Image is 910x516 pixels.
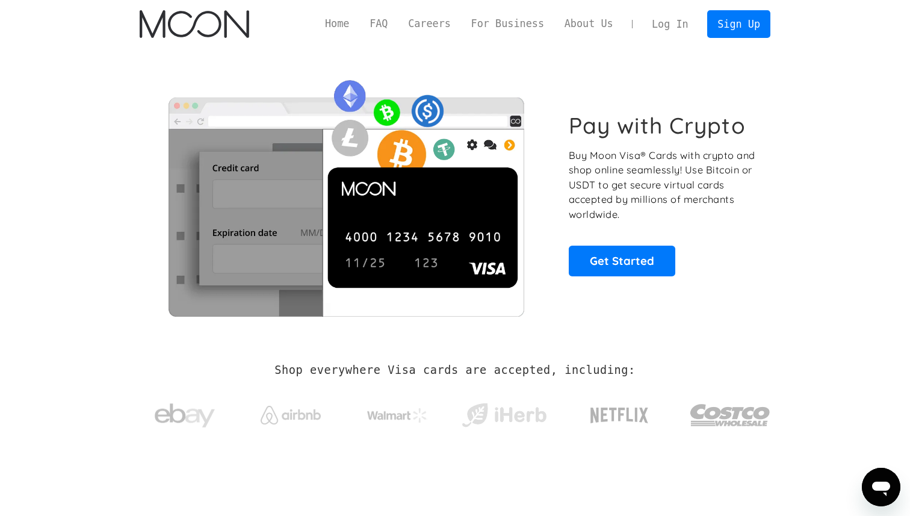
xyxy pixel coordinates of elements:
[862,468,900,506] iframe: Button to launch messaging window
[398,16,460,31] a: Careers
[367,408,427,423] img: Walmart
[140,385,229,441] a: ebay
[569,112,746,139] h1: Pay with Crypto
[315,16,359,31] a: Home
[707,10,770,37] a: Sign Up
[359,16,398,31] a: FAQ
[155,397,215,435] img: ebay
[569,148,757,222] p: Buy Moon Visa® Cards with crypto and shop online seamlessly! Use Bitcoin or USDT to get secure vi...
[246,394,336,431] a: Airbnb
[554,16,624,31] a: About Us
[690,393,770,438] img: Costco
[140,10,249,38] a: home
[140,10,249,38] img: Moon Logo
[459,388,549,437] a: iHerb
[690,381,770,444] a: Costco
[140,72,552,316] img: Moon Cards let you spend your crypto anywhere Visa is accepted.
[459,400,549,431] img: iHerb
[274,364,635,377] h2: Shop everywhere Visa cards are accepted, including:
[642,11,698,37] a: Log In
[353,396,442,429] a: Walmart
[569,246,675,276] a: Get Started
[461,16,554,31] a: For Business
[566,388,673,437] a: Netflix
[589,400,649,431] img: Netflix
[261,406,321,424] img: Airbnb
